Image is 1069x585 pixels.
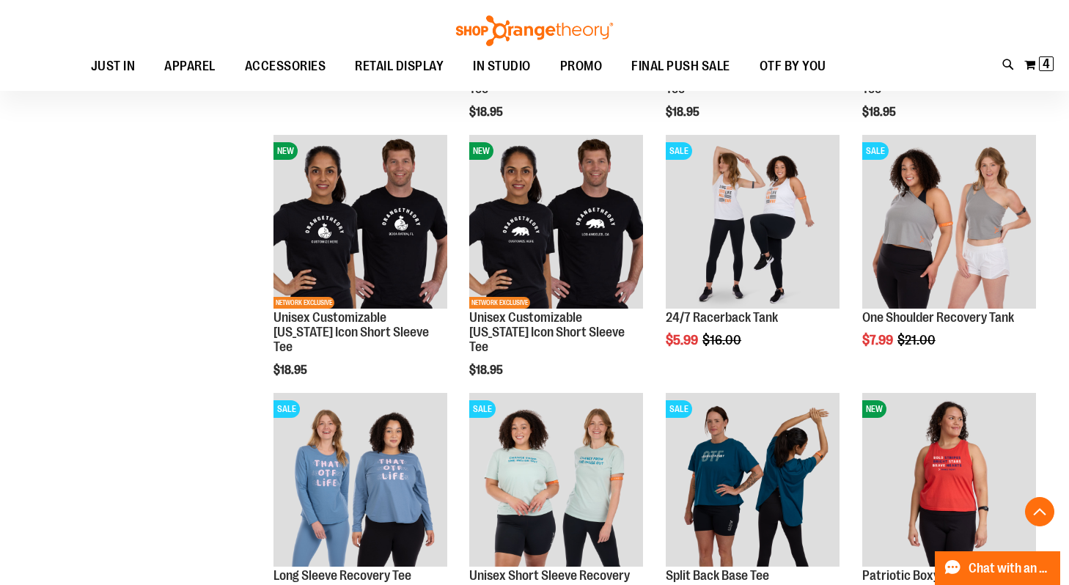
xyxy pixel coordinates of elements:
[666,135,840,311] a: 24/7 Racerback TankSALE
[273,393,447,569] a: Main of 2024 AUGUST Long Sleeve Recovery TeeSALE
[469,52,625,96] a: Unisex Customizable [US_STATE] Icon Short Sleeve Tee
[230,50,341,84] a: ACCESSORIES
[462,128,650,413] div: product
[666,52,821,96] a: Unisex Customizable [US_STATE] Icon Short Sleeve Tee
[273,135,447,309] img: OTF City Unisex Florida Icon SS Tee Black
[273,310,429,354] a: Unisex Customizable [US_STATE] Icon Short Sleeve Tee
[666,142,692,160] span: SALE
[469,142,493,160] span: NEW
[469,393,643,567] img: Main of 2024 AUGUST Unisex Short Sleeve Recovery Tee
[862,393,1036,567] img: Patriotic Boxy Crop Tank
[862,400,886,418] span: NEW
[560,50,603,83] span: PROMO
[340,50,458,84] a: RETAIL DISPLAY
[273,364,309,377] span: $18.95
[1025,497,1054,526] button: Back To Top
[273,393,447,567] img: Main of 2024 AUGUST Long Sleeve Recovery Tee
[469,135,643,311] a: OTF City Unisex California Icon SS Tee BlackNEWNETWORK EXCLUSIVE
[862,393,1036,569] a: Patriotic Boxy Crop TankNEW
[855,128,1043,385] div: product
[454,15,615,46] img: Shop Orangetheory
[862,135,1036,311] a: Main view of One Shoulder Recovery TankSALE
[862,52,1018,96] a: Unisex Customizable [US_STATE] Icon Short Sleeve Tee
[862,568,995,583] a: Patriotic Boxy Crop Tank
[897,333,938,347] span: $21.00
[164,50,216,83] span: APPAREL
[862,310,1014,325] a: One Shoulder Recovery Tank
[666,393,840,569] a: Split Back Base TeeSALE
[273,297,334,309] span: NETWORK EXCLUSIVE
[666,393,840,567] img: Split Back Base Tee
[702,333,743,347] span: $16.00
[617,50,745,84] a: FINAL PUSH SALE
[76,50,150,84] a: JUST IN
[666,400,692,418] span: SALE
[245,50,326,83] span: ACCESSORIES
[473,50,531,83] span: IN STUDIO
[666,333,700,347] span: $5.99
[760,50,826,83] span: OTF BY YOU
[666,568,769,583] a: Split Back Base Tee
[266,128,455,413] div: product
[355,50,444,83] span: RETAIL DISPLAY
[666,310,778,325] a: 24/7 Racerback Tank
[666,106,702,119] span: $18.95
[273,568,411,583] a: Long Sleeve Recovery Tee
[469,106,505,119] span: $18.95
[862,333,895,347] span: $7.99
[862,106,898,119] span: $18.95
[273,135,447,311] a: OTF City Unisex Florida Icon SS Tee BlackNEWNETWORK EXCLUSIVE
[666,135,840,309] img: 24/7 Racerback Tank
[862,142,889,160] span: SALE
[273,400,300,418] span: SALE
[545,50,617,84] a: PROMO
[458,50,545,84] a: IN STUDIO
[862,135,1036,309] img: Main view of One Shoulder Recovery Tank
[91,50,136,83] span: JUST IN
[273,142,298,160] span: NEW
[469,297,530,309] span: NETWORK EXCLUSIVE
[469,364,505,377] span: $18.95
[469,135,643,309] img: OTF City Unisex California Icon SS Tee Black
[469,400,496,418] span: SALE
[631,50,730,83] span: FINAL PUSH SALE
[745,50,841,84] a: OTF BY YOU
[469,310,625,354] a: Unisex Customizable [US_STATE] Icon Short Sleeve Tee
[469,393,643,569] a: Main of 2024 AUGUST Unisex Short Sleeve Recovery TeeSALE
[969,562,1051,575] span: Chat with an Expert
[1043,56,1050,71] span: 4
[658,128,847,385] div: product
[935,551,1061,585] button: Chat with an Expert
[150,50,230,83] a: APPAREL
